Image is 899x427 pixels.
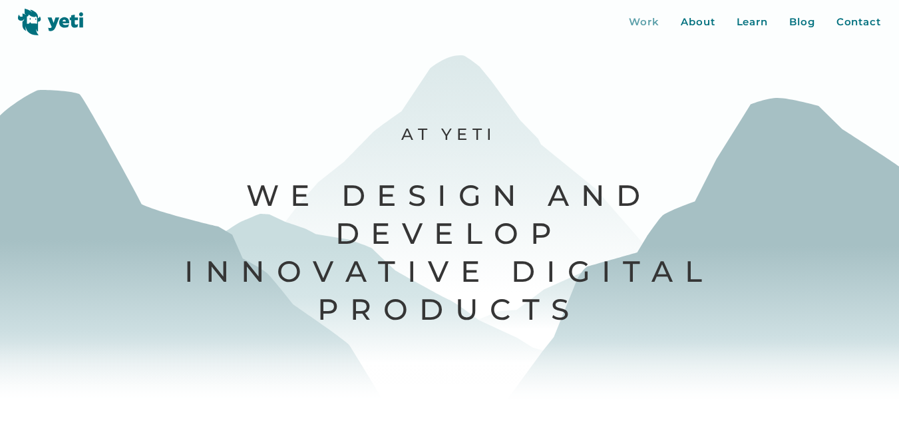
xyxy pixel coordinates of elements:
[685,253,714,291] span: l
[681,15,715,30] a: About
[629,15,659,30] a: Work
[18,9,84,35] img: Yeti logo
[184,253,206,291] span: I
[836,15,881,30] a: Contact
[206,253,242,291] span: n
[184,124,715,145] p: At Yeti
[737,15,769,30] a: Learn
[789,15,815,30] a: Blog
